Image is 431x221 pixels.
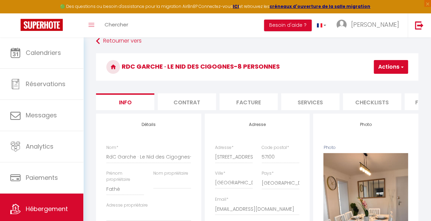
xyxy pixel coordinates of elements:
span: [PERSON_NAME] [351,20,399,29]
li: Facture [219,93,278,110]
button: Actions [374,60,408,74]
label: Pays [262,170,274,177]
li: Contrat [158,93,216,110]
a: ICI [233,3,239,9]
h4: Adresse [215,122,300,127]
img: ... [336,20,347,30]
a: ... [PERSON_NAME] [331,13,408,37]
h3: RdC Garche · Le Nid des Cigognes-8 personnes [96,53,418,81]
span: Calendriers [26,48,61,57]
span: Réservations [26,80,65,88]
label: Ville [215,170,225,177]
span: Paiements [26,173,58,182]
span: Messages [26,111,57,119]
label: Email [215,196,228,203]
li: Checklists [343,93,401,110]
button: Besoin d'aide ? [264,20,312,31]
img: logout [415,21,423,30]
label: Adresse propriétaire [106,202,148,209]
a: Chercher [99,13,133,37]
a: créneaux d'ouverture de la salle migration [270,3,370,9]
h4: Détails [106,122,191,127]
a: Retourner vers [96,35,418,47]
img: Super Booking [21,19,63,31]
li: Info [96,93,154,110]
label: Code postal [262,144,289,151]
li: Services [281,93,339,110]
span: Analytics [26,142,53,151]
span: Hébergement [26,205,68,213]
label: Adresse [215,144,234,151]
label: Photo [323,144,335,151]
label: Prénom propriétaire [106,170,144,183]
button: Ouvrir le widget de chat LiveChat [5,3,26,23]
label: Nom propriétaire [153,170,188,177]
label: Nom [106,144,118,151]
h4: Photo [323,122,408,127]
span: Chercher [105,21,128,28]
